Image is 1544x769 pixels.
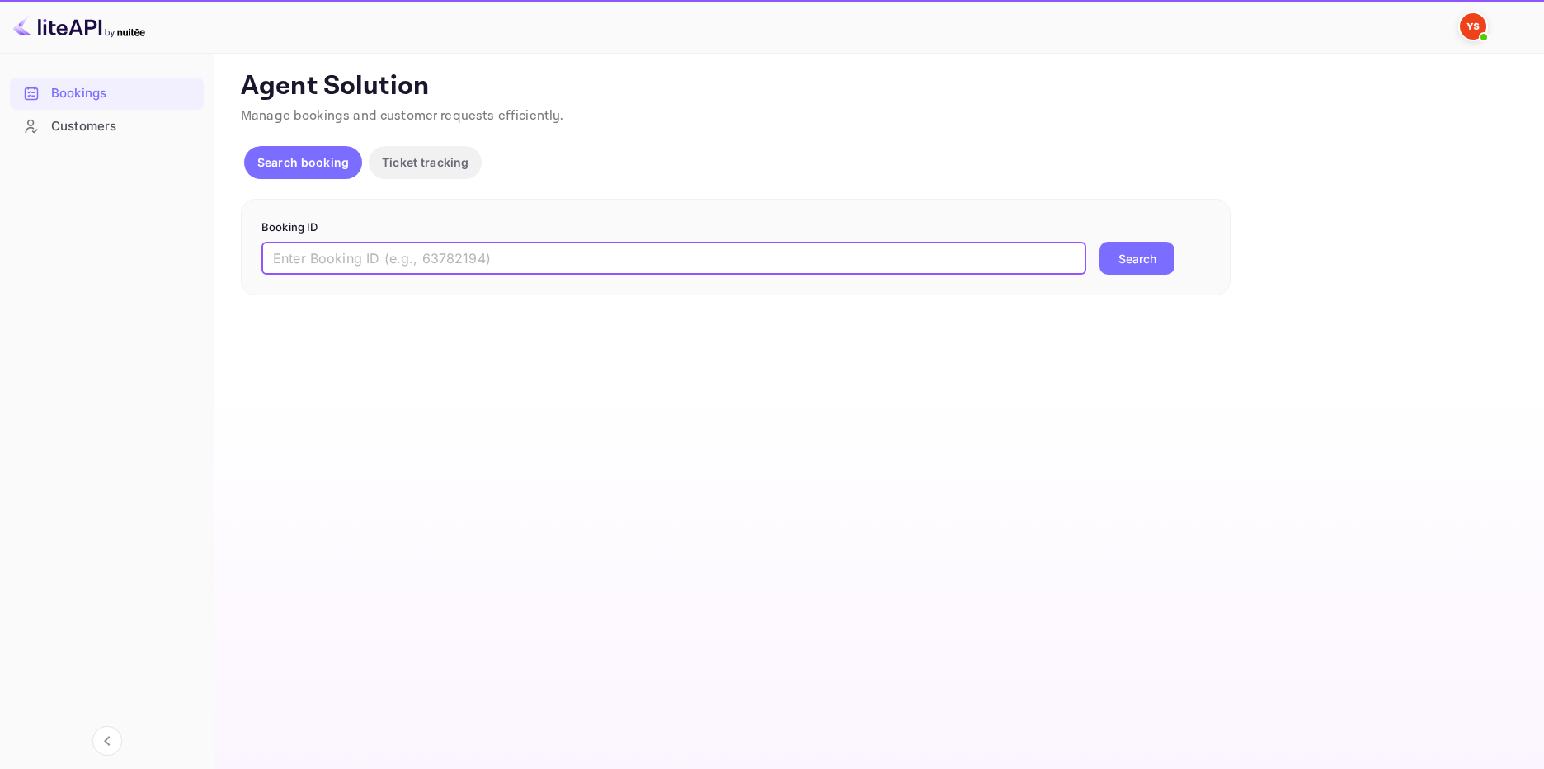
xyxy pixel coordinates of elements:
[10,78,204,110] div: Bookings
[382,153,468,171] p: Ticket tracking
[261,242,1086,275] input: Enter Booking ID (e.g., 63782194)
[51,117,195,136] div: Customers
[51,84,195,103] div: Bookings
[10,111,204,141] a: Customers
[92,726,122,756] button: Collapse navigation
[241,107,564,125] span: Manage bookings and customer requests efficiently.
[261,219,1210,236] p: Booking ID
[1460,13,1486,40] img: Yandex Support
[10,111,204,143] div: Customers
[1099,242,1174,275] button: Search
[257,153,349,171] p: Search booking
[10,78,204,108] a: Bookings
[13,13,145,40] img: LiteAPI logo
[241,70,1514,103] p: Agent Solution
